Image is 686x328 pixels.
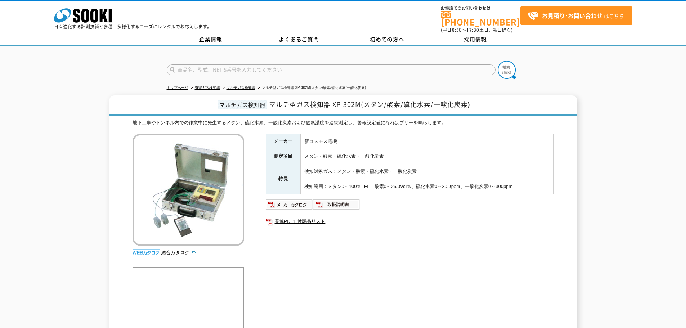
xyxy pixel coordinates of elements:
[343,34,431,45] a: 初めての方へ
[300,134,553,149] td: 新コスモス電機
[133,119,554,127] div: 地下工事やトンネル内での作業中に発生するメタン、硫化水素、一酸化炭素および酸素濃度を連続測定し、警報設定値になればブザーを鳴らします。
[266,149,300,164] th: 測定項目
[498,61,516,79] img: btn_search.png
[441,11,520,26] a: [PHONE_NUMBER]
[452,27,462,33] span: 8:50
[520,6,632,25] a: お見積り･お問い合わせはこちら
[542,11,602,20] strong: お見積り･お問い合わせ
[54,24,212,29] p: 日々進化する計測技術と多種・多様化するニーズにレンタルでお応えします。
[300,164,553,194] td: 検知対象ガス：メタン・酸素・硫化水素・一酸化炭素 検知範囲：メタン0～100％LEL、酸素0～25.0Vol％、硫化水素0～30.0ppm、一酸化炭素0～300ppm
[441,27,512,33] span: (平日 ～ 土日、祝日除く)
[269,99,470,109] span: マルチ型ガス検知器 XP-302M(メタン/酸素/硫化水素/一酸化炭素)
[167,86,188,90] a: トップページ
[266,203,313,209] a: メーカーカタログ
[256,84,366,92] li: マルチ型ガス検知器 XP-302M(メタン/酸素/硫化水素/一酸化炭素)
[133,249,160,256] img: webカタログ
[133,134,244,246] img: マルチ型ガス検知器 XP-302M(メタン/酸素/硫化水素/一酸化炭素)
[466,27,479,33] span: 17:30
[431,34,520,45] a: 採用情報
[370,35,404,43] span: 初めての方へ
[528,10,624,21] span: はこちら
[313,203,360,209] a: 取扱説明書
[255,34,343,45] a: よくあるご質問
[167,34,255,45] a: 企業情報
[227,86,255,90] a: マルチガス検知器
[300,149,553,164] td: メタン・酸素・硫化水素・一酸化炭素
[313,199,360,210] img: 取扱説明書
[266,164,300,194] th: 特長
[161,250,197,255] a: 総合カタログ
[441,6,520,10] span: お電話でのお問い合わせは
[218,100,267,109] span: マルチガス検知器
[266,217,554,226] a: 関連PDF1 付属品リスト
[266,199,313,210] img: メーカーカタログ
[195,86,220,90] a: 有害ガス検知器
[167,64,496,75] input: 商品名、型式、NETIS番号を入力してください
[266,134,300,149] th: メーカー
